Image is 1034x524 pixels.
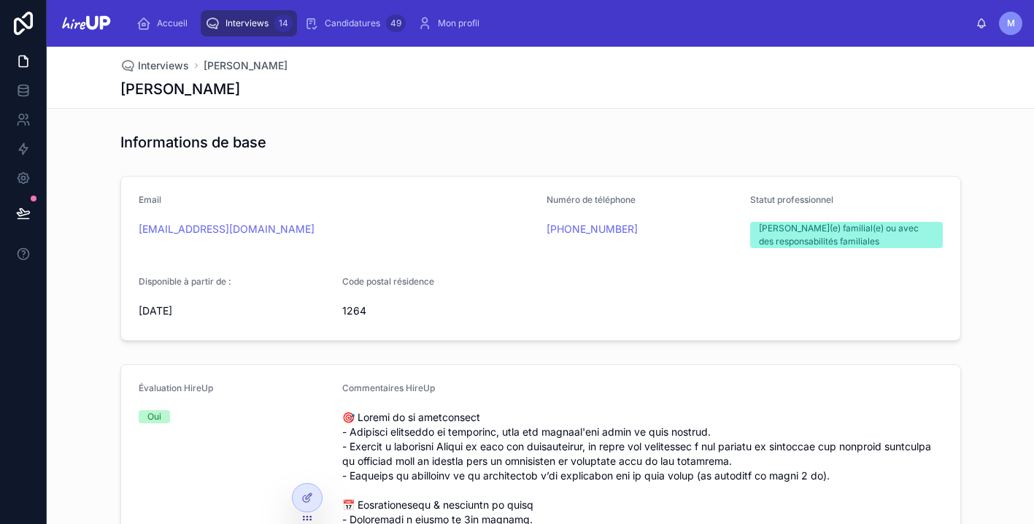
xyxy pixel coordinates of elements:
[125,7,976,39] div: scrollable content
[1007,18,1015,29] span: M
[201,10,297,36] a: Interviews14
[139,222,315,236] a: [EMAIL_ADDRESS][DOMAIN_NAME]
[300,10,410,36] a: Candidatures49
[147,410,161,423] div: Oui
[120,132,266,153] h1: Informations de base
[274,15,293,32] div: 14
[120,58,189,73] a: Interviews
[139,304,331,318] span: [DATE]
[413,10,490,36] a: Mon profil
[547,194,636,205] span: Numéro de téléphone
[225,18,269,29] span: Interviews
[325,18,380,29] span: Candidatures
[139,194,161,205] span: Email
[157,18,188,29] span: Accueil
[132,10,198,36] a: Accueil
[750,194,833,205] span: Statut professionnel
[138,58,189,73] span: Interviews
[120,79,240,99] h1: [PERSON_NAME]
[438,18,479,29] span: Mon profil
[386,15,406,32] div: 49
[759,222,934,248] div: [PERSON_NAME](e) familial(e) ou avec des responsabilités familiales
[342,382,435,393] span: Commentaires HireUp
[204,58,288,73] a: [PERSON_NAME]
[58,12,113,35] img: App logo
[547,222,638,236] a: [PHONE_NUMBER]
[342,304,535,318] span: 1264
[139,382,213,393] span: Évaluation HireUp
[139,276,231,287] span: Disponible à partir de :
[342,276,434,287] span: Code postal résidence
